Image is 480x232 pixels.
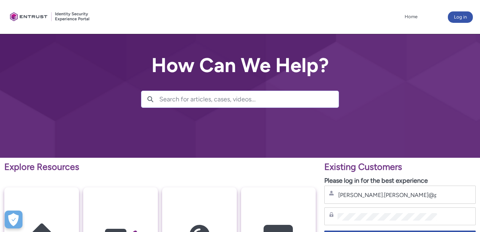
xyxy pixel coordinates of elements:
[159,91,339,107] input: Search for articles, cases, videos...
[324,160,476,174] p: Existing Customers
[5,211,22,228] button: Open Preferences
[448,11,473,23] button: Log in
[141,91,159,107] button: Search
[5,211,22,228] div: Cookie Preferences
[337,191,437,199] input: Username
[403,11,419,22] a: Home
[324,176,476,186] p: Please log in for the best experience
[4,160,316,174] p: Explore Resources
[141,54,339,76] h2: How Can We Help?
